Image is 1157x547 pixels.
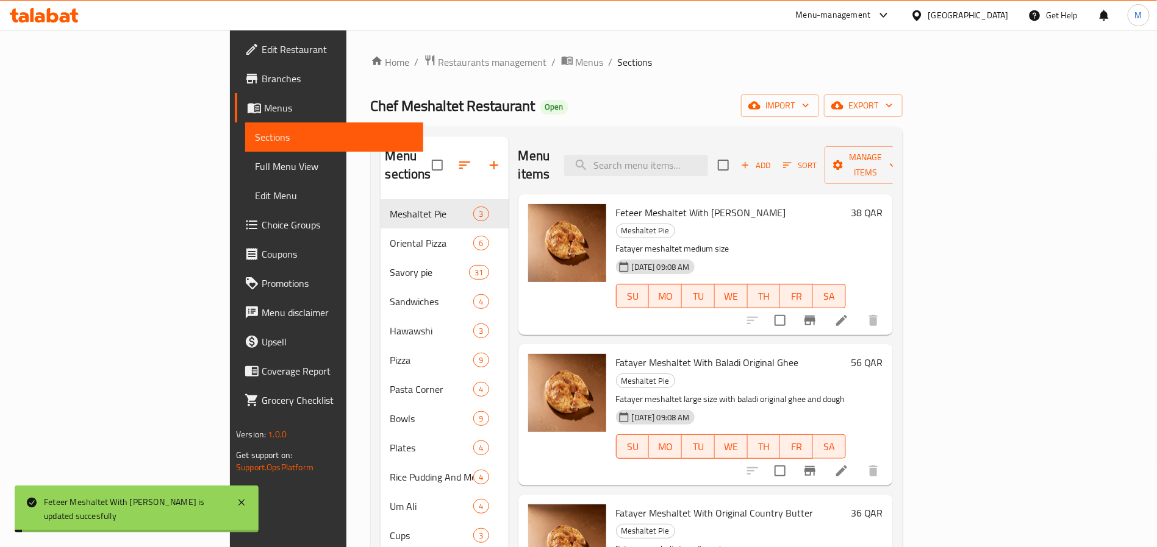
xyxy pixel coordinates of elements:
[390,411,474,426] span: Bowls
[473,411,489,426] div: items
[561,54,604,70] a: Menus
[235,298,423,327] a: Menu disclaimer
[474,325,488,337] span: 3
[381,492,509,521] div: Um Ali4
[424,54,547,70] a: Restaurants management
[528,354,606,432] img: Fatayer Meshaltet With Baladi Original Ghee
[390,382,474,397] span: Pasta Corner
[540,102,568,112] span: Open
[780,156,820,175] button: Sort
[236,459,313,475] a: Support.OpsPlatform
[859,306,888,335] button: delete
[235,93,423,122] a: Menus
[474,530,488,542] span: 3
[424,152,450,178] span: Select all sections
[540,100,568,115] div: Open
[474,471,488,483] span: 4
[470,267,488,278] span: 31
[783,158,817,172] span: Sort
[390,440,474,455] span: Plates
[255,130,414,144] span: Sections
[245,181,423,210] a: Edit Menu
[654,288,677,305] span: MO
[715,434,748,459] button: WE
[1135,9,1142,22] span: M
[552,55,556,69] li: /
[767,458,793,484] span: Select to update
[381,228,509,258] div: Oriental Pizza6
[834,150,897,180] span: Manage items
[439,55,547,69] span: Restaurants management
[236,447,292,463] span: Get support on:
[474,355,488,366] span: 9
[235,327,423,356] a: Upsell
[381,404,509,433] div: Bowls9
[720,438,743,456] span: WE
[617,524,675,538] span: Meshaltet Pie
[775,156,825,175] span: Sort items
[627,261,695,273] span: [DATE] 09:08 AM
[616,524,675,538] div: Meshaltet Pie
[616,392,846,407] p: Fatayer meshaltet large size with baladi original ghee and dough
[381,375,509,404] div: Pasta Corner4
[616,284,650,308] button: SU
[390,528,474,543] div: Cups
[528,204,606,282] img: Feteer Meshaltet With Baladi Ghee
[818,438,841,456] span: SA
[450,150,479,180] span: Sort sections
[390,470,474,484] span: Rice Pudding And Mohalabia
[711,152,736,178] span: Select section
[474,296,488,308] span: 4
[474,501,488,512] span: 4
[813,434,846,459] button: SA
[390,353,474,367] div: Pizza
[245,152,423,181] a: Full Menu View
[262,71,414,86] span: Branches
[617,224,675,238] span: Meshaltet Pie
[381,462,509,492] div: Rice Pudding And Mohalabia4
[381,199,509,228] div: Meshaltet Pie3
[390,499,474,513] div: Um Ali
[235,269,423,298] a: Promotions
[235,210,423,239] a: Choice Groups
[785,288,808,305] span: FR
[851,204,883,221] h6: 38 QAR
[390,236,474,250] div: Oriental Pizza
[255,159,414,174] span: Full Menu View
[262,393,414,408] span: Grocery Checklist
[687,288,710,305] span: TU
[834,464,849,478] a: Edit menu item
[473,440,489,455] div: items
[795,306,825,335] button: Branch-specific-item
[381,287,509,316] div: Sandwiches4
[473,499,489,513] div: items
[715,284,748,308] button: WE
[682,434,715,459] button: TU
[236,426,266,442] span: Version:
[390,323,474,338] span: Hawawshi
[795,456,825,485] button: Branch-specific-item
[741,94,819,117] button: import
[262,305,414,320] span: Menu disclaimer
[518,147,550,183] h2: Menu items
[390,294,474,309] span: Sandwiches
[736,156,775,175] button: Add
[390,265,470,280] span: Savory pie
[851,504,883,521] h6: 36 QAR
[474,238,488,249] span: 6
[474,413,488,425] span: 9
[739,158,772,172] span: Add
[235,64,423,93] a: Branches
[796,8,871,23] div: Menu-management
[780,434,813,459] button: FR
[753,438,776,456] span: TH
[813,284,846,308] button: SA
[616,373,675,388] div: Meshaltet Pie
[928,9,1009,22] div: [GEOGRAPHIC_DATA]
[649,434,682,459] button: MO
[736,156,775,175] span: Add item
